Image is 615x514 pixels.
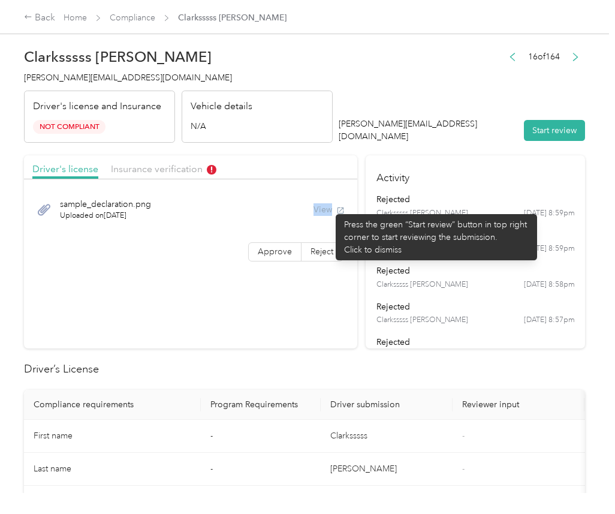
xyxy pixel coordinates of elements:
[24,453,201,486] td: Last name
[524,244,575,254] time: [DATE] 8:59pm
[339,118,518,143] div: [PERSON_NAME][EMAIL_ADDRESS][DOMAIN_NAME]
[34,464,71,474] span: Last name
[548,447,615,514] iframe: Everlance-gr Chat Button Frame
[524,279,575,290] time: [DATE] 8:58pm
[191,120,206,133] span: N/A
[191,100,252,114] p: Vehicle details
[321,420,453,453] td: Clarksssss
[376,229,575,242] div: rejected
[376,264,575,277] div: rejected
[310,247,333,257] span: Reject
[376,193,575,206] div: rejected
[462,431,465,441] span: -
[524,120,585,141] button: Start review
[376,315,468,326] span: Clarksssss [PERSON_NAME]
[24,390,201,420] th: Compliance requirements
[64,13,87,23] a: Home
[201,390,321,420] th: Program Requirements
[60,198,151,211] span: sample_declaration.png
[24,361,585,377] h2: Driver’s License
[462,464,465,474] span: -
[201,453,321,486] td: -
[376,300,575,313] div: rejected
[453,390,584,420] th: Reviewer input
[524,315,575,326] time: [DATE] 8:57pm
[34,431,73,441] span: First name
[33,100,161,114] p: Driver's license and Insurance
[376,244,468,254] span: Clarksssss [PERSON_NAME]
[376,279,468,290] span: Clarksssss [PERSON_NAME]
[366,155,585,193] h4: Activity
[258,247,292,257] span: Approve
[110,13,155,23] a: Compliance
[376,336,575,348] div: rejected
[524,208,575,219] time: [DATE] 8:59pm
[111,163,216,175] span: Insurance verification
[24,49,333,65] h2: Clarksssss [PERSON_NAME]
[201,420,321,453] td: -
[24,11,55,25] div: Back
[376,208,468,219] span: Clarksssss [PERSON_NAME]
[24,420,201,453] td: First name
[33,120,105,134] span: Not Compliant
[32,163,98,175] span: Driver's license
[24,73,232,83] span: [PERSON_NAME][EMAIL_ADDRESS][DOMAIN_NAME]
[60,211,151,221] span: Uploaded on [DATE]
[178,11,287,24] span: Clarksssss [PERSON_NAME]
[321,390,453,420] th: Driver submission
[528,50,560,63] span: 16 of 164
[321,453,453,486] td: [PERSON_NAME]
